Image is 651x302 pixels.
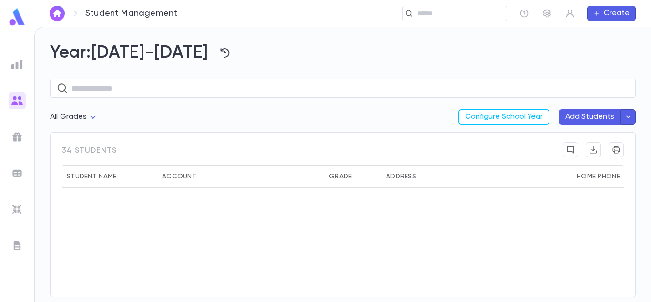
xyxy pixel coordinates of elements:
img: campaigns_grey.99e729a5f7ee94e3726e6486bddda8f1.svg [11,131,23,143]
div: Home Phone [577,165,620,188]
img: reports_grey.c525e4749d1bce6a11f5fe2a8de1b229.svg [11,59,23,70]
div: Student Name [62,165,157,188]
div: Student Name [67,165,116,188]
img: home_white.a664292cf8c1dea59945f0da9f25487c.svg [51,10,63,17]
div: Home Phone [572,165,643,188]
div: Account [162,165,196,188]
button: Add Students [559,109,620,125]
div: Address [381,165,572,188]
div: Address [386,165,416,188]
div: Grade [324,165,381,188]
div: Account [157,165,324,188]
div: Grade [329,165,352,188]
h2: Year: [DATE]-[DATE] [50,42,636,63]
img: batches_grey.339ca447c9d9533ef1741baa751efc33.svg [11,167,23,179]
button: Configure School Year [458,109,549,125]
span: All Grades [50,113,87,121]
img: students_gradient.3b4df2a2b995ef5086a14d9e1675a5ee.svg [11,95,23,106]
img: logo [8,8,27,26]
button: Create [587,6,636,21]
img: imports_grey.530a8a0e642e233f2baf0ef88e8c9fcb.svg [11,204,23,215]
p: Student Management [85,8,177,19]
div: All Grades [50,108,99,126]
span: 34 students [62,142,117,165]
img: letters_grey.7941b92b52307dd3b8a917253454ce1c.svg [11,240,23,251]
